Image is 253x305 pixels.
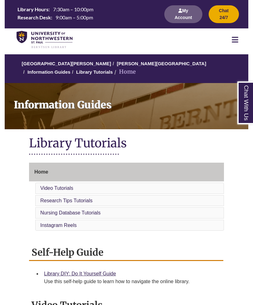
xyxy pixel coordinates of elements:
a: Information Guides [27,69,71,75]
h1: Information Guides [10,83,248,121]
h1: Library Tutorials [29,135,224,152]
a: Home [29,163,224,181]
span: Home [34,169,48,175]
button: Chat 24/7 [209,5,239,23]
th: Library Hours: [15,6,51,13]
h2: Self-Help Guide [29,244,223,261]
a: [PERSON_NAME][GEOGRAPHIC_DATA] [117,61,206,66]
a: Nursing Database Tutorials [40,210,101,215]
div: Use this self-help guide to learn how to navigate the online library. [44,278,218,285]
button: My Account [164,5,202,23]
span: 9:00am – 5:00pm [56,14,93,20]
a: [GEOGRAPHIC_DATA][PERSON_NAME] [22,61,111,66]
th: Research Desk: [15,14,53,21]
a: Research Tips Tutorials [40,198,92,203]
a: Information Guides [5,83,248,129]
a: Library DIY: Do It Yourself Guide [44,271,116,276]
a: Chat 24/7 [209,15,239,20]
li: Home [113,67,136,76]
a: Video Tutorials [40,185,73,191]
a: Hours Today [15,6,157,22]
div: Guide Page Menu [29,163,224,232]
img: UNWSP Library Logo [17,31,72,49]
span: 7:30am – 10:00pm [53,6,93,12]
a: Library Tutorials [76,69,113,75]
a: Instagram Reels [40,223,77,228]
a: My Account [164,15,202,20]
